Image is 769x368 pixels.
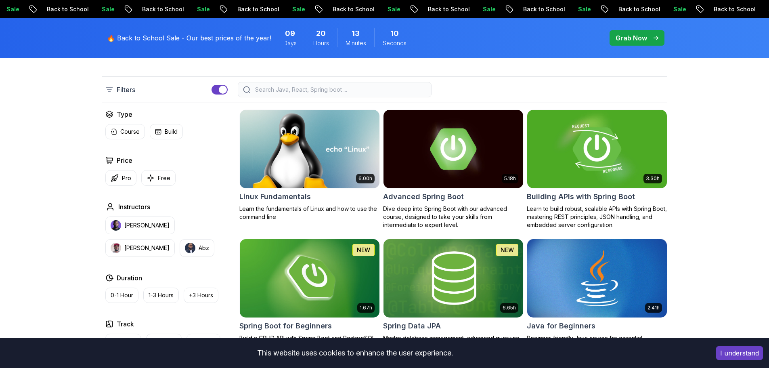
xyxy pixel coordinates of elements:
button: Back End [146,334,182,349]
p: Master database management, advanced querying, and expert data handling with ease [383,334,524,350]
img: instructor img [185,243,195,253]
p: 6.65h [503,305,516,311]
p: Sale [61,5,86,13]
p: Back to School [673,5,727,13]
span: Minutes [346,39,366,47]
h2: Spring Boot for Beginners [239,320,332,332]
h2: Advanced Spring Boot [383,191,464,202]
img: Advanced Spring Boot card [383,110,523,188]
button: instructor imgAbz [180,239,214,257]
p: 1-3 Hours [149,291,174,299]
p: 5.18h [504,175,516,182]
p: Grab Now [616,33,647,43]
div: This website uses cookies to enhance the user experience. [6,344,704,362]
img: Building APIs with Spring Boot card [524,108,670,190]
span: 13 Minutes [352,28,360,39]
p: 0-1 Hour [111,291,133,299]
a: Linux Fundamentals card6.00hLinux FundamentalsLearn the fundamentals of Linux and how to use the ... [239,109,380,221]
p: Back to School [196,5,251,13]
p: +3 Hours [189,291,213,299]
p: Back to School [101,5,156,13]
h2: Track [117,319,134,329]
p: Dive deep into Spring Boot with our advanced course, designed to take your skills from intermedia... [383,205,524,229]
h2: Price [117,156,132,165]
a: Building APIs with Spring Boot card3.30hBuilding APIs with Spring BootLearn to build robust, scal... [527,109,667,229]
p: Build a CRUD API with Spring Boot and PostgreSQL database using Spring Data JPA and Spring AI [239,334,380,350]
span: 20 Hours [316,28,326,39]
p: Filters [117,85,135,95]
p: [PERSON_NAME] [124,244,170,252]
img: Linux Fundamentals card [240,110,379,188]
p: Sale [251,5,277,13]
a: Spring Data JPA card6.65hNEWSpring Data JPAMaster database management, advanced querying, and exp... [383,239,524,350]
p: Sale [727,5,753,13]
p: Abz [199,244,209,252]
p: Sale [156,5,182,13]
span: Seconds [383,39,407,47]
h2: Type [117,109,132,119]
button: 1-3 Hours [143,288,179,303]
button: Course [105,124,145,139]
p: Course [120,128,140,136]
p: Back to School [577,5,632,13]
p: 2.41h [647,305,660,311]
p: NEW [501,246,514,254]
p: [PERSON_NAME] [124,221,170,229]
p: Front End [111,337,136,345]
button: instructor img[PERSON_NAME] [105,239,175,257]
p: Sale [346,5,372,13]
img: Spring Data JPA card [383,239,523,318]
h2: Building APIs with Spring Boot [527,191,635,202]
button: 0-1 Hour [105,288,138,303]
img: instructor img [111,220,121,231]
p: Back to School [387,5,442,13]
span: 9 Days [285,28,295,39]
p: Build [165,128,178,136]
input: Search Java, React, Spring boot ... [254,86,426,94]
p: Back to School [291,5,346,13]
p: Beginner-friendly Java course for essential programming skills and application development [527,334,667,350]
span: 10 Seconds [390,28,399,39]
h2: Instructors [118,202,150,212]
p: Learn to build robust, scalable APIs with Spring Boot, mastering REST principles, JSON handling, ... [527,205,667,229]
p: NEW [357,246,370,254]
p: Sale [632,5,658,13]
img: Spring Boot for Beginners card [240,239,379,318]
img: instructor img [111,243,121,253]
h2: Java for Beginners [527,320,595,332]
p: Dev Ops [192,337,215,345]
button: Accept cookies [716,346,763,360]
a: Advanced Spring Boot card5.18hAdvanced Spring BootDive deep into Spring Boot with our advanced co... [383,109,524,229]
h2: Spring Data JPA [383,320,441,332]
p: Sale [442,5,467,13]
img: Java for Beginners card [527,239,667,318]
button: Front End [105,334,141,349]
button: instructor img[PERSON_NAME] [105,217,175,234]
button: Build [150,124,183,139]
p: 6.00h [358,175,372,182]
a: Spring Boot for Beginners card1.67hNEWSpring Boot for BeginnersBuild a CRUD API with Spring Boot ... [239,239,380,350]
button: Pro [105,170,136,186]
p: Free [158,174,170,182]
p: Learn the fundamentals of Linux and how to use the command line [239,205,380,221]
p: Pro [122,174,131,182]
span: Days [283,39,297,47]
p: Sale [537,5,563,13]
button: +3 Hours [184,288,218,303]
p: 1.67h [360,305,372,311]
p: Back End [151,337,176,345]
p: 🔥 Back to School Sale - Our best prices of the year! [107,33,271,43]
a: Java for Beginners card2.41hJava for BeginnersBeginner-friendly Java course for essential program... [527,239,667,350]
h2: Duration [117,273,142,283]
button: Dev Ops [186,334,220,349]
p: Back to School [482,5,537,13]
p: Back to School [6,5,61,13]
p: 3.30h [646,175,660,182]
span: Hours [313,39,329,47]
button: Free [141,170,176,186]
h2: Linux Fundamentals [239,191,311,202]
